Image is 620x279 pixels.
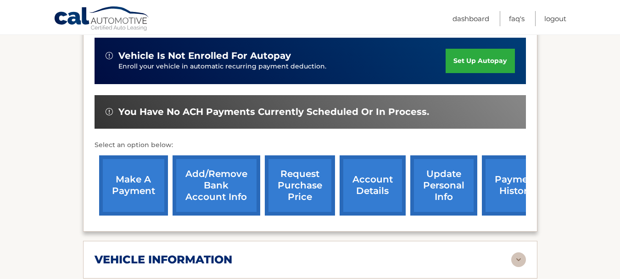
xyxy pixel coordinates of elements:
img: alert-white.svg [106,52,113,59]
span: vehicle is not enrolled for autopay [118,50,291,62]
a: set up autopay [446,49,514,73]
p: Enroll your vehicle in automatic recurring payment deduction. [118,62,446,72]
a: Logout [544,11,566,26]
a: Dashboard [452,11,489,26]
a: update personal info [410,155,477,216]
a: account details [340,155,406,216]
h2: vehicle information [95,253,232,267]
a: FAQ's [509,11,525,26]
span: You have no ACH payments currently scheduled or in process. [118,106,429,118]
a: payment history [482,155,551,216]
a: request purchase price [265,155,335,216]
a: Add/Remove bank account info [173,155,260,216]
img: accordion-rest.svg [511,252,526,267]
a: Cal Automotive [54,6,150,33]
a: make a payment [99,155,168,216]
img: alert-white.svg [106,108,113,115]
p: Select an option below: [95,140,526,151]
